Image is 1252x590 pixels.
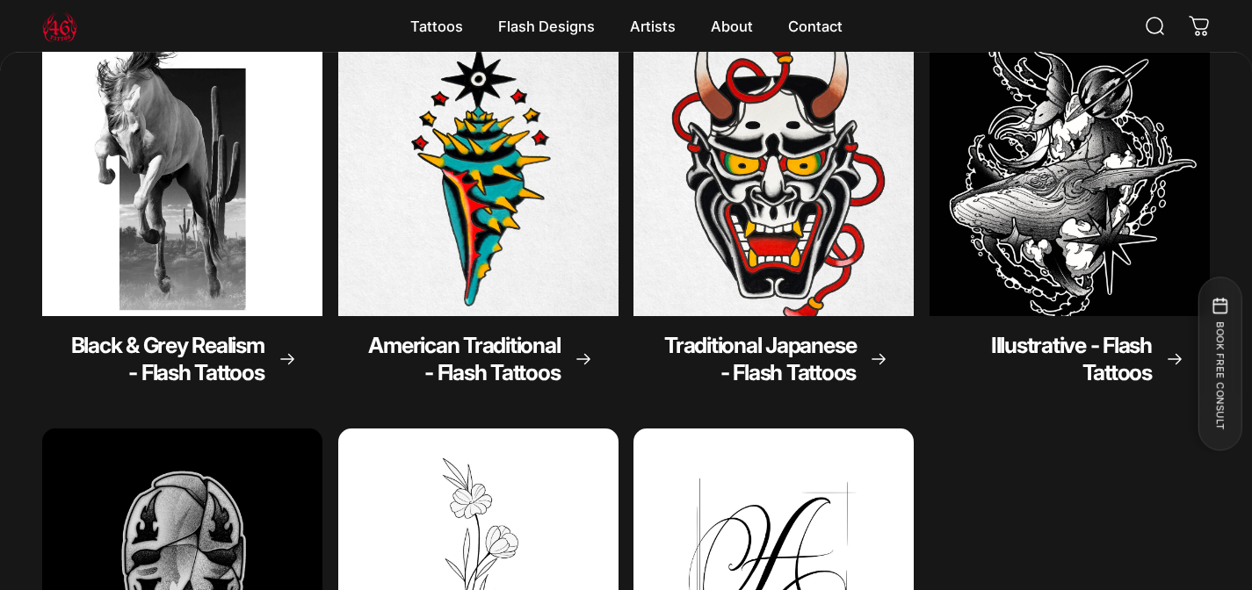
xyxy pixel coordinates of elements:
span: American Traditional - Flash Tattoos [368,332,560,385]
summary: Flash Designs [481,8,612,45]
summary: Tattoos [393,8,481,45]
a: 0 items [1180,7,1219,46]
a: American Traditional - Flash Tattoos [338,36,619,413]
a: Contact [771,8,860,45]
span: Illustrative - Flash Tattoos [991,332,1152,385]
a: Black & Grey Realism - Flash Tattoos [42,36,322,413]
span: Traditional Japanese - Flash Tattoos [664,332,856,385]
summary: Artists [612,8,693,45]
nav: Primary [393,8,860,45]
a: Traditional Japanese - Flash Tattoos [633,36,914,413]
a: Illustrative - Flash Tattoos [930,36,1210,413]
summary: About [693,8,771,45]
button: BOOK FREE CONSULT [1198,277,1241,450]
span: Black & Grey Realism - Flash Tattoos [71,332,264,385]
